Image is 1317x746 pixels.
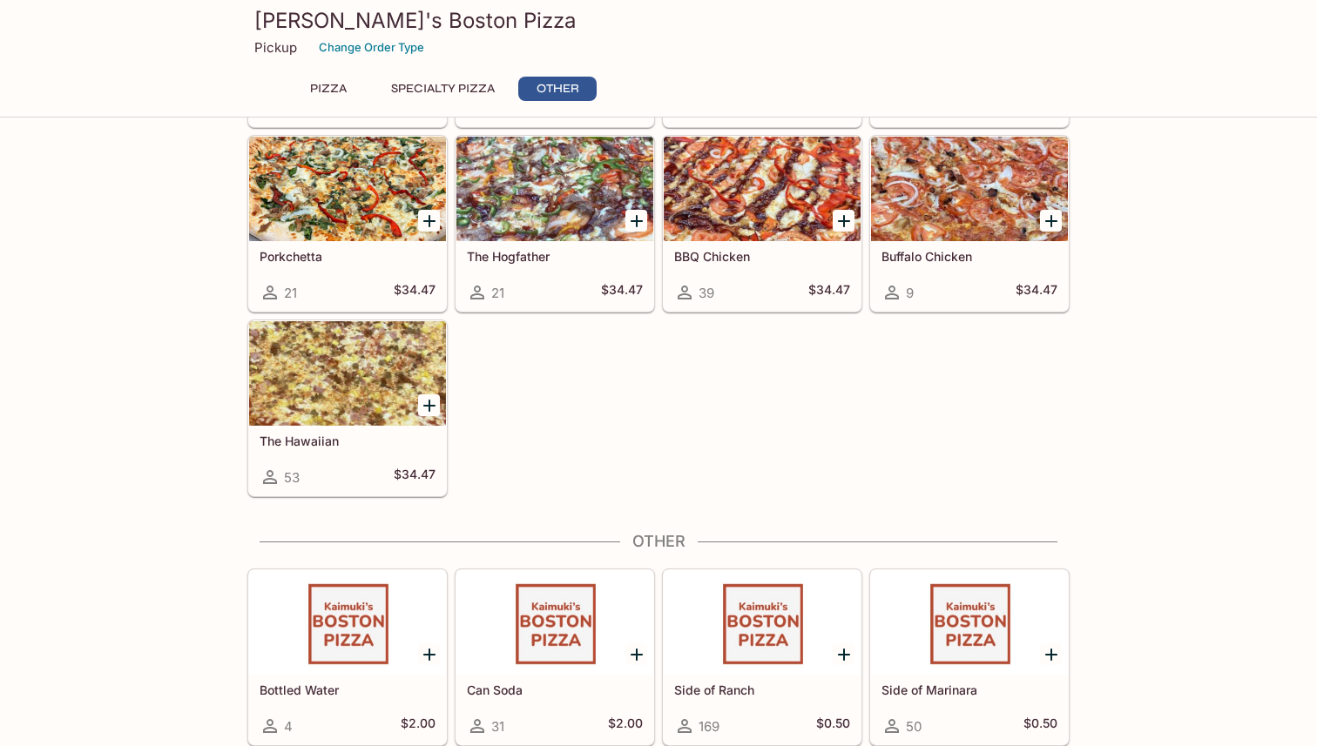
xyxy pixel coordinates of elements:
[833,643,854,665] button: Add Side of Ranch
[260,249,436,264] h5: Porkchetta
[456,570,653,675] div: Can Soda
[254,39,297,56] p: Pickup
[284,718,293,735] span: 4
[491,718,504,735] span: 31
[247,532,1070,551] h4: Other
[248,320,447,496] a: The Hawaiian53$34.47
[418,643,440,665] button: Add Bottled Water
[456,137,653,241] div: The Hogfather
[284,285,297,301] span: 21
[260,433,436,448] h5: The Hawaiian
[870,136,1069,312] a: Buffalo Chicken9$34.47
[871,570,1068,675] div: Side of Marinara
[467,249,643,264] h5: The Hogfather
[870,569,1069,745] a: Side of Marinara50$0.50
[881,249,1057,264] h5: Buffalo Chicken
[674,249,850,264] h5: BBQ Chicken
[394,282,436,303] h5: $34.47
[664,570,861,675] div: Side of Ranch
[625,210,647,232] button: Add The Hogfather
[674,682,850,697] h5: Side of Ranch
[284,469,300,486] span: 53
[1023,716,1057,736] h5: $0.50
[254,7,1063,34] h3: [PERSON_NAME]'s Boston Pizza
[1016,282,1057,303] h5: $34.47
[906,285,914,301] span: 9
[664,137,861,241] div: BBQ Chicken
[699,285,714,301] span: 39
[881,682,1057,697] h5: Side of Marinara
[394,467,436,487] h5: $34.47
[249,321,446,426] div: The Hawaiian
[289,77,368,101] button: Pizza
[625,643,647,665] button: Add Can Soda
[456,569,654,745] a: Can Soda31$2.00
[663,136,861,312] a: BBQ Chicken39$34.47
[418,394,440,416] button: Add The Hawaiian
[608,716,643,736] h5: $2.00
[906,718,922,735] span: 50
[249,570,446,675] div: Bottled Water
[467,682,643,697] h5: Can Soda
[418,210,440,232] button: Add Porkchetta
[663,569,861,745] a: Side of Ranch169$0.50
[816,716,850,736] h5: $0.50
[833,210,854,232] button: Add BBQ Chicken
[491,285,504,301] span: 21
[456,136,654,312] a: The Hogfather21$34.47
[518,77,597,101] button: Other
[311,34,432,61] button: Change Order Type
[1040,643,1062,665] button: Add Side of Marinara
[249,137,446,241] div: Porkchetta
[699,718,719,735] span: 169
[382,77,504,101] button: Specialty Pizza
[808,282,850,303] h5: $34.47
[260,682,436,697] h5: Bottled Water
[248,136,447,312] a: Porkchetta21$34.47
[601,282,643,303] h5: $34.47
[871,137,1068,241] div: Buffalo Chicken
[401,716,436,736] h5: $2.00
[248,569,447,745] a: Bottled Water4$2.00
[1040,210,1062,232] button: Add Buffalo Chicken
